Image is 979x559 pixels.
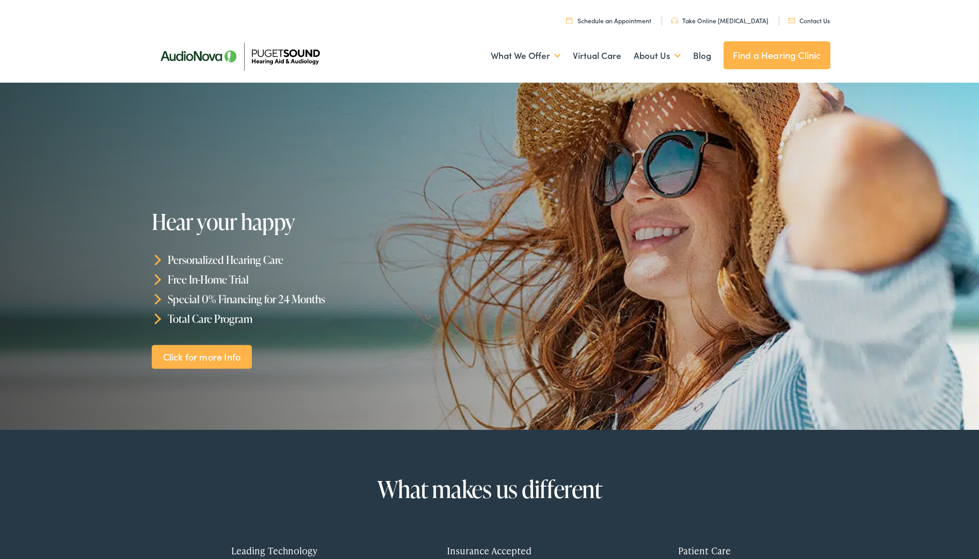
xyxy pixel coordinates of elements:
[671,18,678,24] img: utility icon
[788,18,795,23] img: utility icon
[152,250,494,270] li: Personalized Hearing Care
[491,37,560,75] a: What We Offer
[788,16,830,25] a: Contact Us
[634,37,681,75] a: About Us
[693,37,711,75] a: Blog
[724,41,830,69] a: Find a Hearing Clinic
[566,16,651,25] a: Schedule an Appointment
[152,308,494,328] li: Total Care Program
[152,270,494,289] li: Free In-Home Trial
[573,37,621,75] a: Virtual Care
[566,17,572,24] img: utility icon
[152,289,494,309] li: Special 0% Financing for 24 Months
[152,210,466,234] h1: Hear your happy
[175,476,805,502] h2: What makes us different
[152,345,252,369] a: Click for more Info
[671,16,768,25] a: Take Online [MEDICAL_DATA]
